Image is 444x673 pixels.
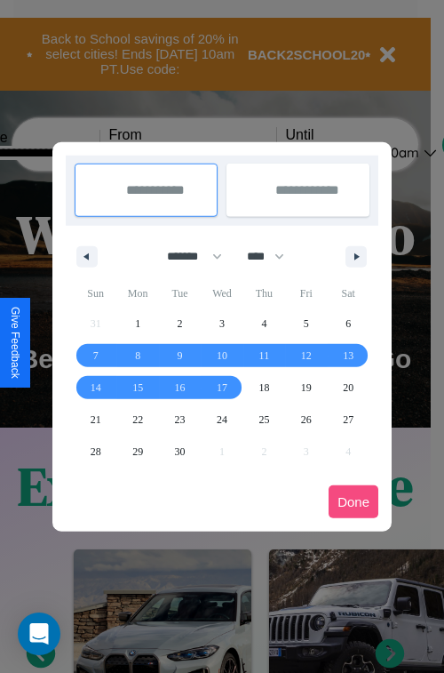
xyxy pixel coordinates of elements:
[217,404,227,436] span: 24
[116,279,158,308] span: Mon
[159,340,201,372] button: 9
[159,372,201,404] button: 16
[328,340,369,372] button: 13
[329,485,378,518] button: Done
[201,404,242,436] button: 24
[75,404,116,436] button: 21
[261,308,266,340] span: 4
[175,372,186,404] span: 16
[243,372,285,404] button: 18
[159,279,201,308] span: Tue
[159,404,201,436] button: 23
[217,340,227,372] span: 10
[159,308,201,340] button: 2
[343,340,353,372] span: 13
[345,308,351,340] span: 6
[343,404,353,436] span: 27
[243,340,285,372] button: 11
[304,308,309,340] span: 5
[219,308,225,340] span: 3
[75,372,116,404] button: 14
[132,436,143,468] span: 29
[328,279,369,308] span: Sat
[328,372,369,404] button: 20
[243,279,285,308] span: Thu
[328,308,369,340] button: 6
[343,372,353,404] span: 20
[75,340,116,372] button: 7
[301,404,312,436] span: 26
[116,372,158,404] button: 15
[201,279,242,308] span: Wed
[285,340,327,372] button: 12
[258,404,269,436] span: 25
[243,404,285,436] button: 25
[93,340,99,372] span: 7
[116,404,158,436] button: 22
[285,279,327,308] span: Fri
[285,404,327,436] button: 26
[178,308,183,340] span: 2
[9,307,21,379] div: Give Feedback
[175,436,186,468] span: 30
[75,279,116,308] span: Sun
[135,308,140,340] span: 1
[301,372,312,404] span: 19
[258,372,269,404] span: 18
[243,308,285,340] button: 4
[201,340,242,372] button: 10
[328,404,369,436] button: 27
[135,340,140,372] span: 8
[285,372,327,404] button: 19
[116,436,158,468] button: 29
[91,404,101,436] span: 21
[201,308,242,340] button: 3
[116,308,158,340] button: 1
[259,340,270,372] span: 11
[91,372,101,404] span: 14
[178,340,183,372] span: 9
[91,436,101,468] span: 28
[159,436,201,468] button: 30
[75,436,116,468] button: 28
[132,404,143,436] span: 22
[132,372,143,404] span: 15
[175,404,186,436] span: 23
[201,372,242,404] button: 17
[116,340,158,372] button: 8
[217,372,227,404] span: 17
[285,308,327,340] button: 5
[301,340,312,372] span: 12
[18,613,60,655] div: Open Intercom Messenger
